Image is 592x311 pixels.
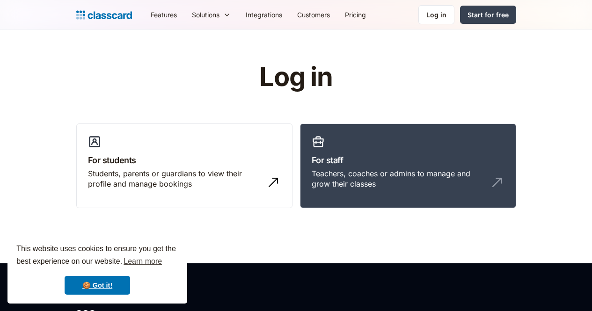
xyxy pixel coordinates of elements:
a: learn more about cookies [122,254,163,268]
div: Students, parents or guardians to view their profile and manage bookings [88,168,262,189]
div: Start for free [468,10,509,20]
a: Start for free [460,6,516,24]
h3: For staff [312,154,504,166]
div: Solutions [184,4,238,25]
a: Customers [290,4,337,25]
a: home [76,8,132,22]
h3: For students [88,154,281,166]
a: Log in [418,5,454,24]
div: Solutions [192,10,219,20]
div: cookieconsent [7,234,187,304]
a: Features [143,4,184,25]
span: This website uses cookies to ensure you get the best experience on our website. [16,243,178,268]
a: Pricing [337,4,373,25]
a: For staffTeachers, coaches or admins to manage and grow their classes [300,123,516,209]
a: Integrations [238,4,290,25]
div: Teachers, coaches or admins to manage and grow their classes [312,168,486,189]
h1: Log in [147,63,445,92]
a: For studentsStudents, parents or guardians to view their profile and manage bookings [76,123,292,209]
a: dismiss cookie message [65,276,130,295]
div: Log in [426,10,446,20]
